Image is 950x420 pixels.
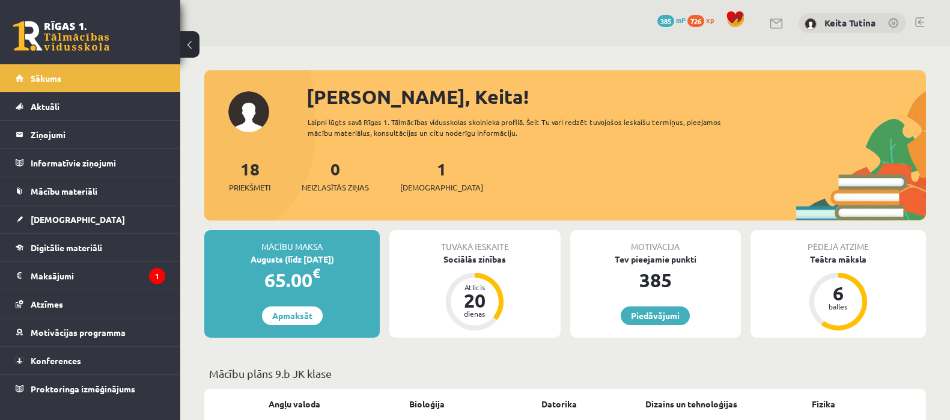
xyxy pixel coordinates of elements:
a: Teātra māksla 6 balles [751,253,926,332]
div: Mācību maksa [204,230,380,253]
div: Tev pieejamie punkti [570,253,741,266]
a: Fizika [812,398,835,410]
span: Aktuāli [31,101,59,112]
legend: Ziņojumi [31,121,165,148]
div: Atlicis [457,284,493,291]
div: 385 [570,266,741,294]
a: Atzīmes [16,290,165,318]
div: Sociālās zinības [389,253,560,266]
div: Augusts (līdz [DATE]) [204,253,380,266]
span: Mācību materiāli [31,186,97,196]
div: Pēdējā atzīme [751,230,926,253]
span: Motivācijas programma [31,327,126,338]
a: 18Priekšmeti [229,158,270,193]
legend: Maksājumi [31,262,165,290]
a: [DEMOGRAPHIC_DATA] [16,205,165,233]
a: 0Neizlasītās ziņas [302,158,369,193]
div: dienas [457,310,493,317]
span: [DEMOGRAPHIC_DATA] [31,214,125,225]
a: Keita Tutina [824,17,875,29]
span: mP [676,15,686,25]
a: Konferences [16,347,165,374]
a: Datorika [541,398,577,410]
div: 20 [457,291,493,310]
div: Laipni lūgts savā Rīgas 1. Tālmācības vidusskolas skolnieka profilā. Šeit Tu vari redzēt tuvojošo... [308,117,741,138]
a: 1[DEMOGRAPHIC_DATA] [400,158,483,193]
a: Rīgas 1. Tālmācības vidusskola [13,21,109,51]
a: Aktuāli [16,93,165,120]
a: Ziņojumi [16,121,165,148]
a: Informatīvie ziņojumi [16,149,165,177]
span: Konferences [31,355,81,366]
img: Keita Tutina [805,18,817,30]
legend: Informatīvie ziņojumi [31,149,165,177]
a: Maksājumi1 [16,262,165,290]
div: Motivācija [570,230,741,253]
a: Piedāvājumi [621,306,690,325]
a: Sociālās zinības Atlicis 20 dienas [389,253,560,332]
a: Proktoringa izmēģinājums [16,375,165,403]
span: Priekšmeti [229,181,270,193]
a: Apmaksāt [262,306,323,325]
a: Sākums [16,64,165,92]
a: Dizains un tehnoloģijas [645,398,737,410]
p: Mācību plāns 9.b JK klase [209,365,921,382]
div: Teātra māksla [751,253,926,266]
span: xp [706,15,714,25]
a: 726 xp [687,15,720,25]
div: [PERSON_NAME], Keita! [306,82,926,111]
span: Digitālie materiāli [31,242,102,253]
span: € [312,264,320,282]
i: 1 [149,268,165,284]
a: Bioloģija [409,398,445,410]
div: 65.00 [204,266,380,294]
a: 385 mP [657,15,686,25]
span: 726 [687,15,704,27]
a: Motivācijas programma [16,318,165,346]
span: [DEMOGRAPHIC_DATA] [400,181,483,193]
span: Sākums [31,73,61,84]
span: 385 [657,15,674,27]
a: Angļu valoda [269,398,320,410]
div: balles [820,303,856,310]
a: Digitālie materiāli [16,234,165,261]
div: 6 [820,284,856,303]
a: Mācību materiāli [16,177,165,205]
span: Neizlasītās ziņas [302,181,369,193]
span: Proktoringa izmēģinājums [31,383,135,394]
div: Tuvākā ieskaite [389,230,560,253]
span: Atzīmes [31,299,63,309]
